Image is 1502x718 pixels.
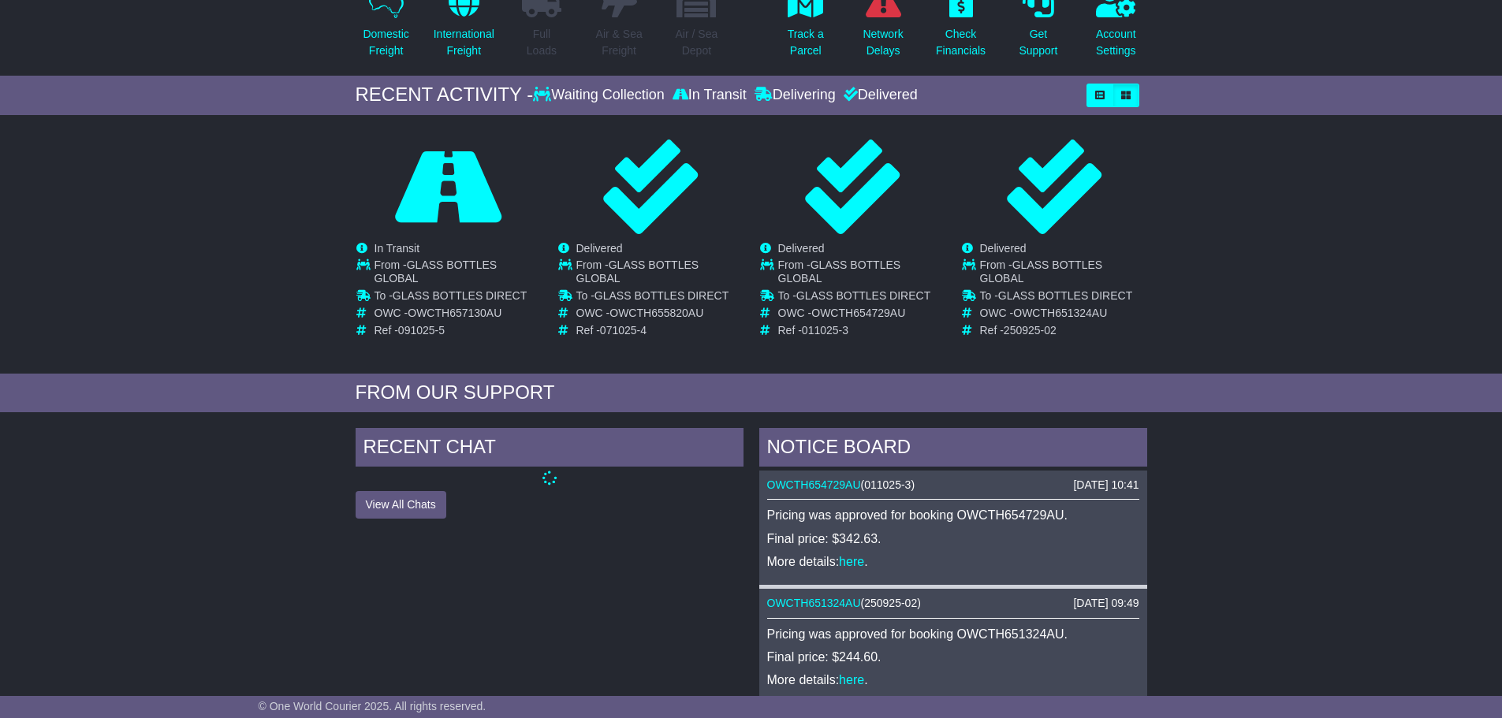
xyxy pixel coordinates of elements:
[980,259,1146,289] td: From -
[533,87,668,104] div: Waiting Collection
[594,289,729,302] span: GLASS BOTTLES DIRECT
[576,259,699,285] span: GLASS BOTTLES GLOBAL
[375,289,541,307] td: To -
[375,259,498,285] span: GLASS BOTTLES GLOBAL
[788,26,824,59] p: Track a Parcel
[759,428,1147,471] div: NOTICE BOARD
[576,289,743,307] td: To -
[393,289,527,302] span: GLASS BOTTLES DIRECT
[839,555,864,568] a: here
[609,307,703,319] span: OWCTH655820AU
[802,324,848,337] span: 011025-3
[980,307,1146,324] td: OWC -
[576,242,623,255] span: Delivered
[767,478,861,491] a: OWCTH654729AU
[863,26,903,59] p: Network Delays
[356,491,446,519] button: View All Chats
[980,289,1146,307] td: To -
[600,324,647,337] span: 071025-4
[596,26,643,59] p: Air & Sea Freight
[259,700,486,712] span: © One World Courier 2025. All rights reserved.
[778,289,945,307] td: To -
[1004,324,1057,337] span: 250925-02
[767,597,1139,610] div: ( )
[669,87,751,104] div: In Transit
[998,289,1132,302] span: GLASS BOTTLES DIRECT
[767,478,1139,492] div: ( )
[767,672,1139,687] p: More details: .
[408,307,501,319] span: OWCTH657130AU
[375,259,541,289] td: From -
[980,324,1146,337] td: Ref -
[356,381,1147,404] div: FROM OUR SUPPORT
[767,649,1139,664] p: Final price: $244.60.
[363,26,408,59] p: Domestic Freight
[1019,26,1057,59] p: Get Support
[676,26,718,59] p: Air / Sea Depot
[778,259,945,289] td: From -
[980,259,1103,285] span: GLASS BOTTLES GLOBAL
[576,259,743,289] td: From -
[1073,597,1139,610] div: [DATE] 09:49
[356,428,744,471] div: RECENT CHAT
[522,26,561,59] p: Full Loads
[840,87,918,104] div: Delivered
[1096,26,1136,59] p: Account Settings
[767,554,1139,569] p: More details: .
[811,307,905,319] span: OWCTH654729AU
[375,307,541,324] td: OWC -
[767,597,861,609] a: OWCTH651324AU
[1013,307,1107,319] span: OWCTH651324AU
[375,324,541,337] td: Ref -
[839,673,864,686] a: here
[778,259,901,285] span: GLASS BOTTLES GLOBAL
[576,324,743,337] td: Ref -
[864,478,911,491] span: 011025-3
[778,242,825,255] span: Delivered
[796,289,930,302] span: GLASS BOTTLES DIRECT
[767,508,1139,523] p: Pricing was approved for booking OWCTH654729AU.
[576,307,743,324] td: OWC -
[434,26,494,59] p: International Freight
[356,84,534,106] div: RECENT ACTIVITY -
[751,87,840,104] div: Delivering
[936,26,986,59] p: Check Financials
[767,627,1139,642] p: Pricing was approved for booking OWCTH651324AU.
[398,324,445,337] span: 091025-5
[767,531,1139,546] p: Final price: $342.63.
[864,597,917,609] span: 250925-02
[375,242,420,255] span: In Transit
[1073,478,1139,492] div: [DATE] 10:41
[778,324,945,337] td: Ref -
[980,242,1027,255] span: Delivered
[778,307,945,324] td: OWC -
